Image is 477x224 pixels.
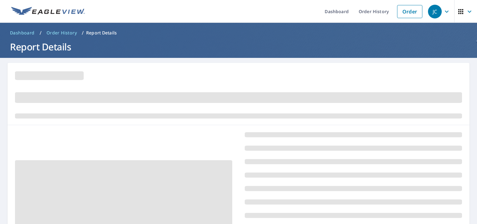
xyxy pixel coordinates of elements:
[428,5,442,18] div: JC
[82,29,84,37] li: /
[397,5,422,18] a: Order
[7,28,37,38] a: Dashboard
[86,30,117,36] p: Report Details
[7,28,470,38] nav: breadcrumb
[47,30,77,36] span: Order History
[44,28,79,38] a: Order History
[11,7,85,16] img: EV Logo
[10,30,35,36] span: Dashboard
[40,29,42,37] li: /
[7,40,470,53] h1: Report Details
